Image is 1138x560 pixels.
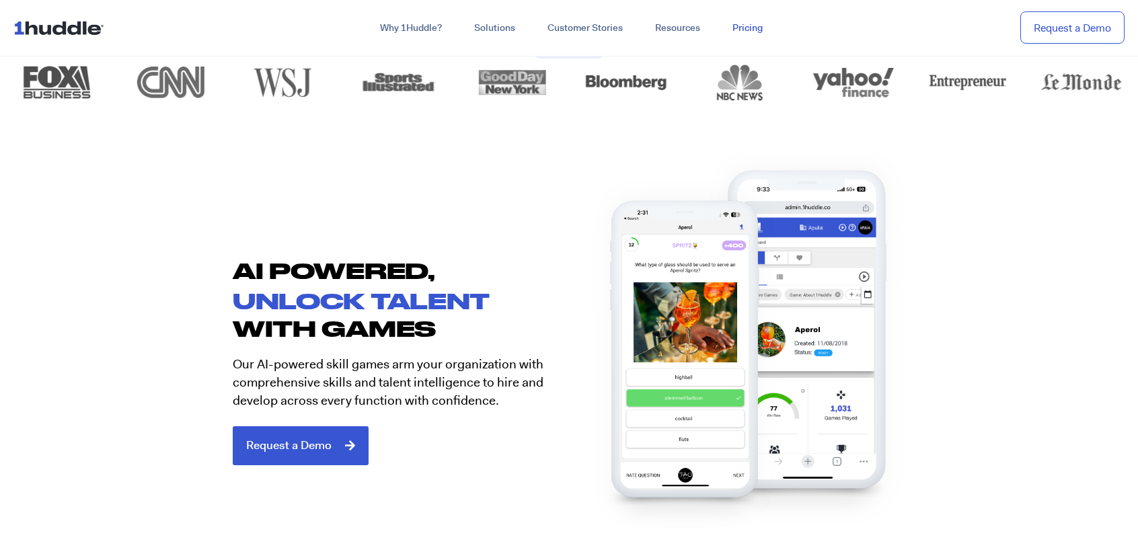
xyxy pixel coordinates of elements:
[341,64,455,101] a: logo_sports
[455,64,569,101] a: logo_goodday
[1024,64,1138,101] div: 11 of 12
[13,15,110,40] img: ...
[364,16,458,40] a: Why 1Huddle?
[465,64,559,101] img: logo_goodday
[237,64,332,101] img: logo_wsj
[114,64,227,101] div: 3 of 12
[796,64,910,101] div: 9 of 12
[806,64,901,101] img: logo_yahoo
[693,64,787,101] img: logo_nbc
[233,318,569,339] h2: with games
[233,426,369,465] a: Request a Demo
[569,64,683,101] div: 7 of 12
[458,16,531,40] a: Solutions
[246,440,332,452] span: Request a Demo
[114,64,227,101] a: logo_cnn
[531,16,639,40] a: Customer Stories
[1024,64,1138,101] a: logo_lemonde
[1034,64,1128,101] img: logo_lemonde
[233,257,569,284] h2: AI POWERED,
[639,16,716,40] a: Resources
[227,64,341,101] div: 4 of 12
[683,64,796,101] div: 8 of 12
[227,64,341,101] a: logo_wsj
[1020,11,1125,44] a: Request a Demo
[233,290,569,311] h2: unlock talent
[9,64,104,101] img: logo_fox
[341,64,455,101] div: 5 of 12
[910,64,1024,101] a: logo_entrepreneur
[124,64,218,101] img: logo_cnn
[910,64,1024,101] div: 10 of 12
[233,356,559,409] p: Our AI-powered skill games arm your organization with comprehensive skills and talent intelligenc...
[569,64,683,101] a: logo_bloomberg
[796,64,910,101] a: logo_yahoo
[716,16,779,40] a: Pricing
[351,64,445,101] img: logo_sports
[683,64,796,101] a: logo_nbc
[920,64,1014,101] img: logo_entrepreneur
[578,64,673,101] img: logo_bloomberg
[455,64,569,101] div: 6 of 12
